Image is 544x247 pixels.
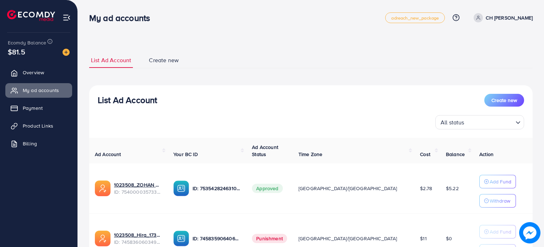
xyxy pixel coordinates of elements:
div: <span class='underline'>1023508_ZOHAN MAIRAJ_1755543542948</span></br>7540000357339004936 [114,181,162,196]
span: $0 [446,235,452,242]
span: $11 [420,235,426,242]
button: Withdraw [479,194,516,208]
img: ic-ads-acc.e4c84228.svg [95,231,111,246]
a: 1023508_ZOHAN MAIRAJ_1755543542948 [114,181,162,188]
img: ic-ba-acc.ded83a64.svg [173,181,189,196]
button: Create new [484,94,524,107]
span: ID: 7458360603498184705 [114,238,162,246]
p: CH [PERSON_NAME] [486,14,533,22]
span: Overview [23,69,44,76]
a: My ad accounts [5,83,72,97]
span: Payment [23,104,43,112]
span: Action [479,151,494,158]
div: Search for option [435,115,524,129]
h3: List Ad Account [98,95,157,105]
p: ID: 7535428246310289424 [193,184,241,193]
img: image [63,49,70,56]
span: Create new [149,56,179,64]
a: Payment [5,101,72,115]
span: Ad Account Status [252,144,278,158]
img: logo [7,10,55,21]
button: Add Fund [479,225,516,238]
span: My ad accounts [23,87,59,94]
img: ic-ba-acc.ded83a64.svg [173,231,189,246]
img: ic-ads-acc.e4c84228.svg [95,181,111,196]
span: ID: 7540000357339004936 [114,188,162,195]
span: $2.78 [420,185,432,192]
h3: My ad accounts [89,13,156,23]
span: Ad Account [95,151,121,158]
span: Product Links [23,122,53,129]
a: Overview [5,65,72,80]
span: Punishment [252,234,287,243]
p: Add Fund [490,227,511,236]
a: CH [PERSON_NAME] [471,13,533,22]
a: 1023508_Hira_1736534912500 [114,231,162,238]
p: Withdraw [490,197,510,205]
a: Billing [5,136,72,151]
span: Approved [252,184,282,193]
span: [GEOGRAPHIC_DATA]/[GEOGRAPHIC_DATA] [298,235,397,242]
span: Billing [23,140,37,147]
img: image [519,222,540,243]
a: Product Links [5,119,72,133]
span: $5.22 [446,185,459,192]
input: Search for option [467,116,513,128]
a: adreach_new_package [385,12,445,23]
div: <span class='underline'>1023508_Hira_1736534912500</span></br>7458360603498184705 [114,231,162,246]
button: Add Fund [479,175,516,188]
p: ID: 7458359064066588689 [193,234,241,243]
span: Create new [491,97,517,104]
img: menu [63,14,71,22]
span: Time Zone [298,151,322,158]
span: Your BC ID [173,151,198,158]
span: adreach_new_package [391,16,439,20]
span: Ecomdy Balance [8,39,46,46]
p: Add Fund [490,177,511,186]
span: All status [439,117,466,128]
span: Cost [420,151,430,158]
span: [GEOGRAPHIC_DATA]/[GEOGRAPHIC_DATA] [298,185,397,192]
span: $81.5 [8,47,25,57]
span: List Ad Account [91,56,131,64]
span: Balance [446,151,465,158]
